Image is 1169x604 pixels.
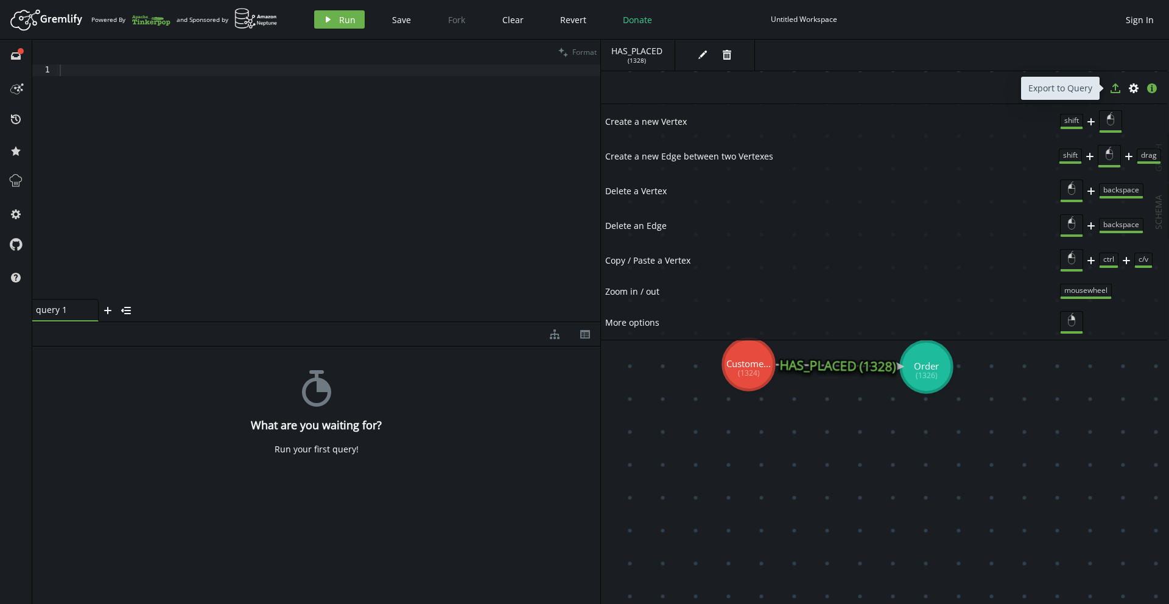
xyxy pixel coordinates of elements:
img: AWS Neptune [234,8,278,29]
span: shift [1063,150,1078,160]
div: and Sponsored by [177,8,278,31]
tspan: Custome... [726,357,771,370]
span: More options [605,317,1060,328]
span: backspace [1103,220,1139,230]
span: query 1 [36,304,85,315]
div: Run your first query! [275,444,359,455]
span: Delete an Edge [605,220,1060,231]
span: drag [1141,150,1157,160]
span: ( 1328 ) [628,57,646,65]
div: Powered By [91,9,170,30]
button: Clear [493,10,533,29]
span: Donate [623,14,652,26]
span: HAS_PLACED [611,46,662,57]
span: Revert [560,14,586,26]
span: ctrl [1103,255,1114,264]
span: Format [572,47,597,57]
button: Format [555,40,600,65]
span: Copy / Paste a Vertex [605,255,1060,266]
span: Sign In [1126,14,1154,26]
text: HAS_PLACED (1328) [779,356,896,375]
span: Save [392,14,411,26]
span: Create a new Vertex [605,116,1060,127]
span: Delete a Vertex [605,186,1060,197]
button: Fork [438,10,475,29]
span: mousewheel [1064,286,1108,295]
span: Run [339,14,356,26]
h4: What are you waiting for? [251,419,382,432]
span: Zoom in / out [605,286,1060,297]
button: Save [383,10,420,29]
button: Sign In [1120,10,1160,29]
div: Untitled Workspace [771,15,837,24]
button: Run [314,10,365,29]
button: Donate [614,10,661,29]
tspan: (1324) [738,368,760,378]
span: backspace [1103,185,1139,195]
button: Revert [551,10,595,29]
span: Clear [502,14,524,26]
div: Export to Query [1021,77,1100,100]
tspan: Order [914,360,939,372]
span: Fork [448,14,465,26]
div: 1 [32,65,58,76]
span: Create a new Edge between two Vertexes [605,151,1059,162]
tspan: (1326) [916,370,938,381]
span: c/v [1139,255,1148,264]
span: shift [1064,116,1079,125]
